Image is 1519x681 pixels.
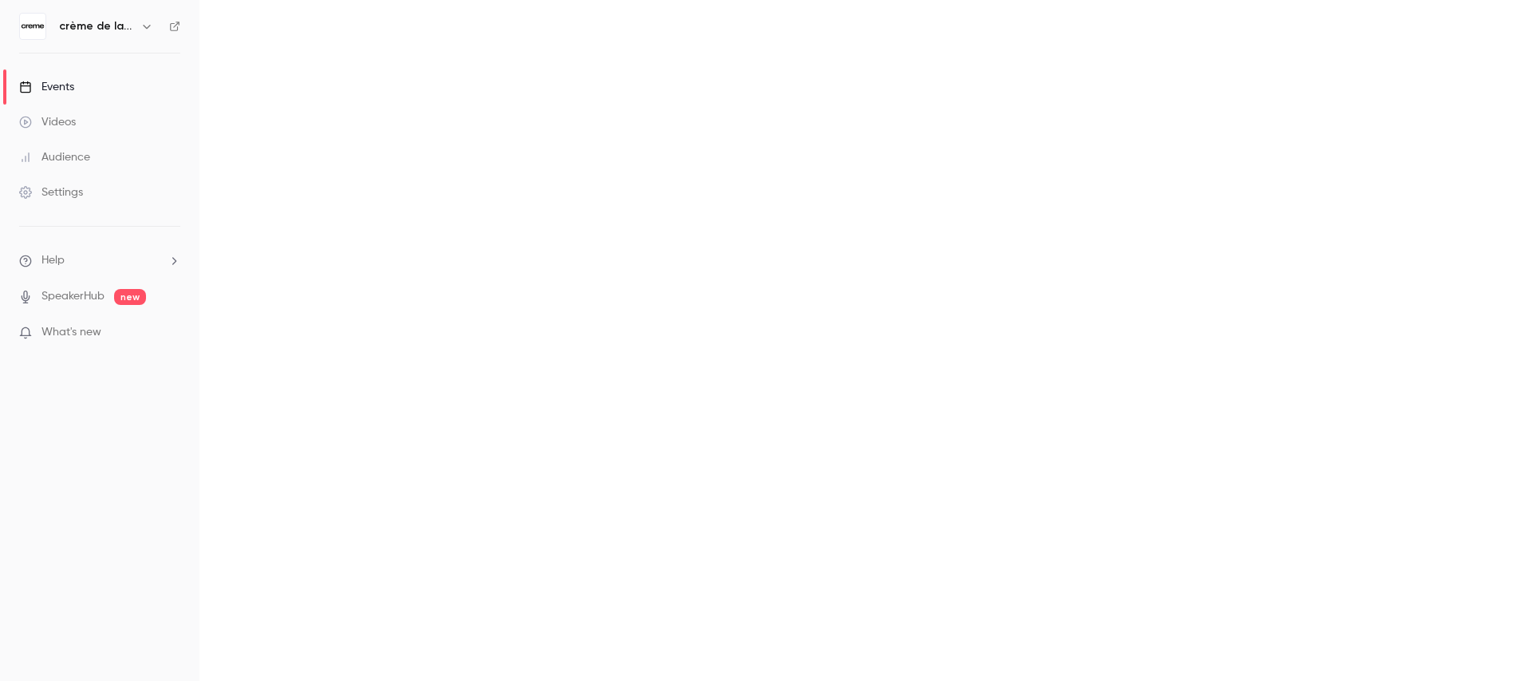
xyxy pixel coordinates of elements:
div: Events [19,79,74,95]
span: What's new [41,324,101,341]
div: Audience [19,149,90,165]
a: SpeakerHub [41,288,105,305]
li: help-dropdown-opener [19,252,180,269]
div: Videos [19,114,76,130]
span: new [114,289,146,305]
h6: crème de la crème [59,18,134,34]
div: Settings [19,184,83,200]
span: Help [41,252,65,269]
img: crème de la crème [20,14,45,39]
